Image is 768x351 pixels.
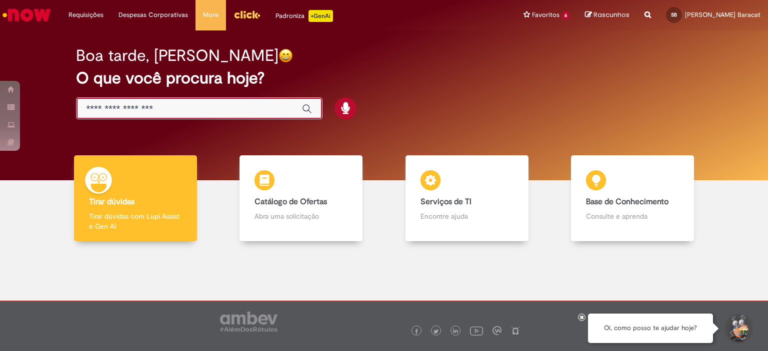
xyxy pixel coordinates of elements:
[68,10,103,20] span: Requisições
[76,47,278,64] h2: Boa tarde, [PERSON_NAME]
[220,312,277,332] img: logo_footer_ambev_rotulo_gray.png
[586,197,668,207] b: Base de Conhecimento
[414,329,419,334] img: logo_footer_facebook.png
[89,211,182,231] p: Tirar dúvidas com Lupi Assist e Gen Ai
[218,155,384,242] a: Catálogo de Ofertas Abra uma solicitação
[588,314,713,343] div: Oi, como posso te ajudar hoje?
[278,48,293,63] img: happy-face.png
[76,69,692,87] h2: O que você procura hoje?
[203,10,218,20] span: More
[233,7,260,22] img: click_logo_yellow_360x200.png
[254,211,347,221] p: Abra uma solicitação
[433,329,438,334] img: logo_footer_twitter.png
[275,10,333,22] div: Padroniza
[1,5,52,25] img: ServiceNow
[492,326,501,335] img: logo_footer_workplace.png
[453,329,458,335] img: logo_footer_linkedin.png
[586,211,679,221] p: Consulte e aprenda
[561,11,570,20] span: 6
[118,10,188,20] span: Despesas Corporativas
[593,10,629,19] span: Rascunhos
[470,324,483,337] img: logo_footer_youtube.png
[308,10,333,22] p: +GenAi
[532,10,559,20] span: Favoritos
[420,211,513,221] p: Encontre ajuda
[550,155,716,242] a: Base de Conhecimento Consulte e aprenda
[671,11,677,18] span: SB
[420,197,471,207] b: Serviços de TI
[384,155,550,242] a: Serviços de TI Encontre ajuda
[254,197,327,207] b: Catálogo de Ofertas
[511,326,520,335] img: logo_footer_naosei.png
[685,10,760,19] span: [PERSON_NAME] Baracat
[52,155,218,242] a: Tirar dúvidas Tirar dúvidas com Lupi Assist e Gen Ai
[89,197,134,207] b: Tirar dúvidas
[723,314,753,344] button: Iniciar Conversa de Suporte
[585,10,629,20] a: Rascunhos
